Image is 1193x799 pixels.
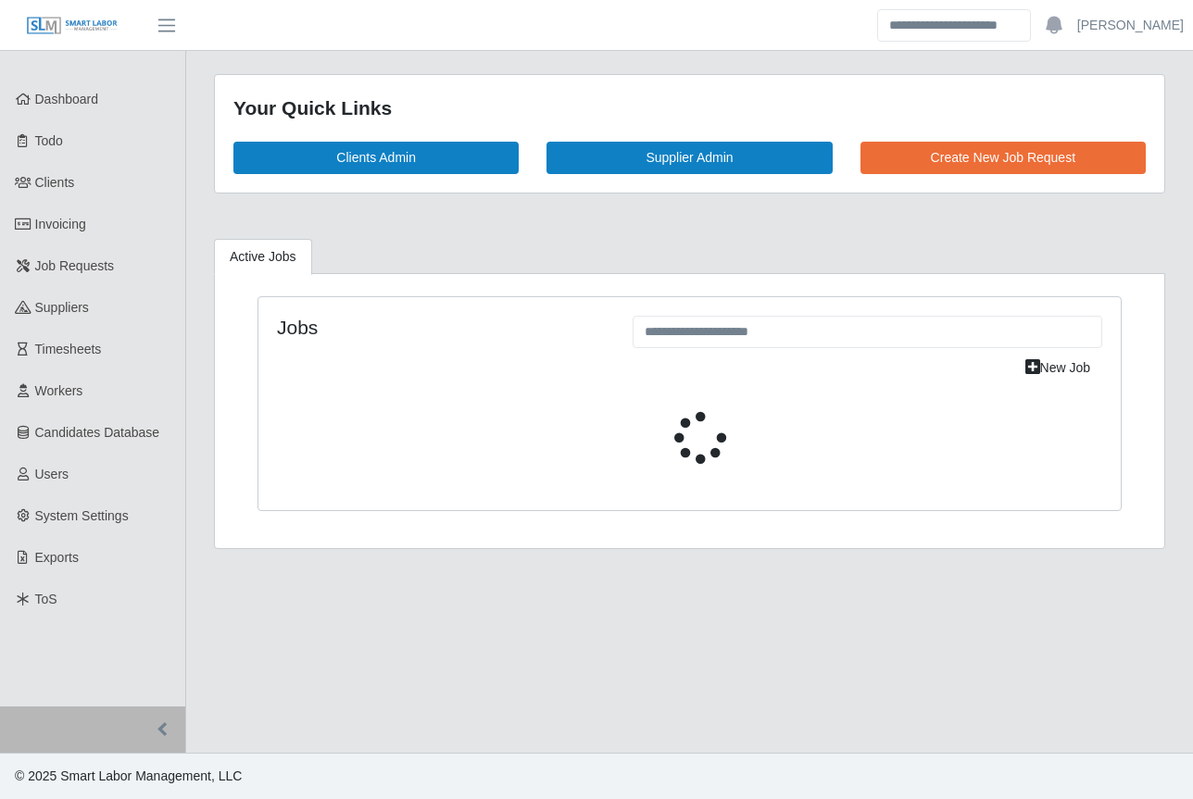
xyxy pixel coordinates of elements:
[877,9,1031,42] input: Search
[15,768,242,783] span: © 2025 Smart Labor Management, LLC
[1013,352,1102,384] a: New Job
[35,300,89,315] span: Suppliers
[35,508,129,523] span: System Settings
[277,316,605,339] h4: Jobs
[1077,16,1184,35] a: [PERSON_NAME]
[546,142,832,174] a: Supplier Admin
[35,92,99,106] span: Dashboard
[860,142,1146,174] a: Create New Job Request
[35,550,79,565] span: Exports
[35,133,63,148] span: Todo
[35,258,115,273] span: Job Requests
[26,16,119,36] img: SLM Logo
[35,592,57,606] span: ToS
[214,239,312,275] a: Active Jobs
[35,342,102,356] span: Timesheets
[233,142,519,174] a: Clients Admin
[233,94,1146,123] div: Your Quick Links
[35,467,69,481] span: Users
[35,425,160,440] span: Candidates Database
[35,383,83,398] span: Workers
[35,217,86,231] span: Invoicing
[35,175,75,190] span: Clients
